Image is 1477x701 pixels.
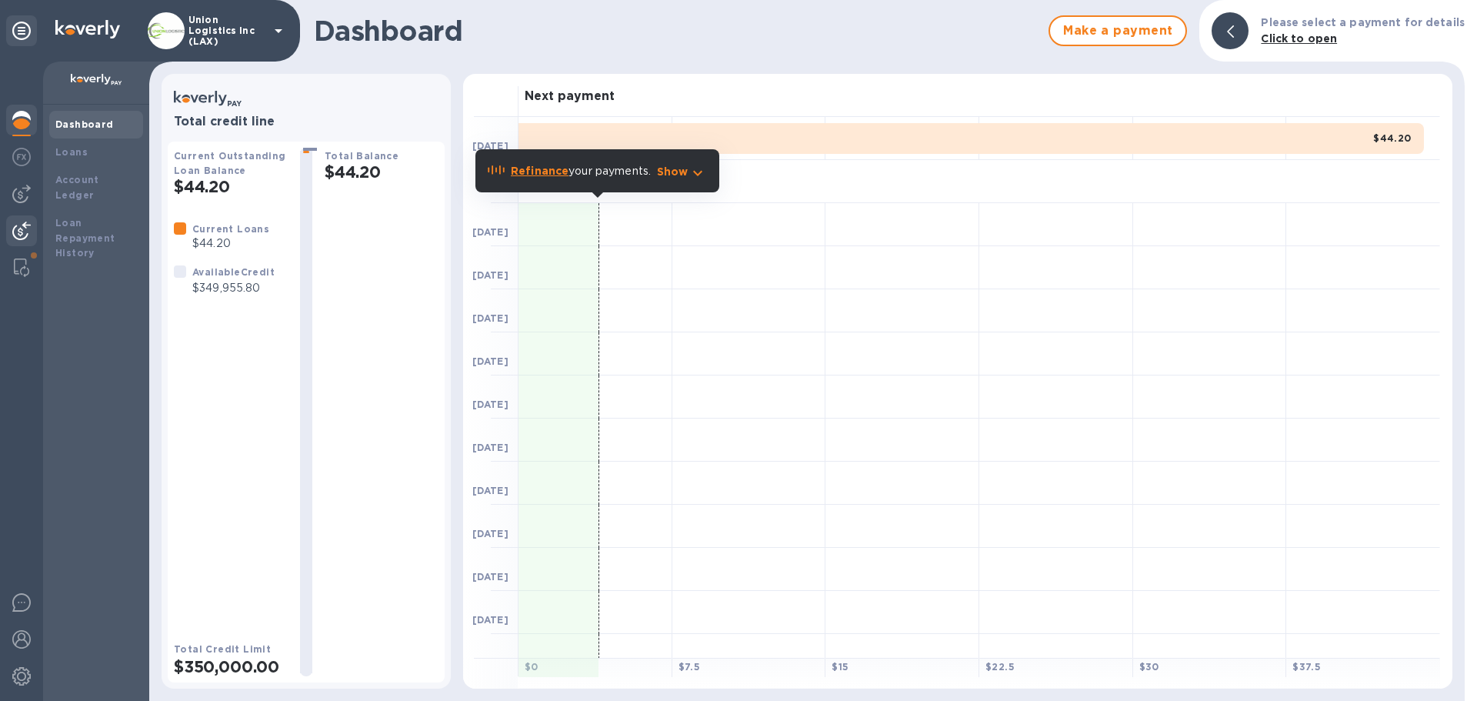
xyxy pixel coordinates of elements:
p: Union Logistics Inc (LAX) [188,15,265,47]
b: Total Balance [325,150,398,162]
h1: Dashboard [314,15,1041,47]
b: $ 37.5 [1292,661,1321,673]
b: [DATE] [472,312,508,324]
b: [DATE] [472,399,508,410]
h2: $44.20 [174,177,288,196]
b: $ 15 [832,661,849,673]
h2: $44.20 [325,162,438,182]
b: $ 7.5 [678,661,701,673]
b: [DATE] [472,571,508,582]
div: Unpin categories [6,15,37,46]
b: Please select a payment for details [1261,16,1465,28]
p: $349,955.80 [192,280,275,296]
span: Make a payment [1062,22,1173,40]
b: $ 22.5 [985,661,1015,673]
button: Make a payment [1049,15,1187,46]
b: $ 30 [1139,661,1159,673]
b: Current Outstanding Loan Balance [174,150,286,176]
b: [DATE] [472,528,508,539]
b: Current Loans [192,223,269,235]
b: [DATE] [472,485,508,496]
b: Total Credit Limit [174,643,271,655]
b: [DATE] [472,356,508,367]
b: Loan Repayment History [55,217,115,259]
b: Click to open [1261,32,1337,45]
h3: Next payment [525,89,615,104]
b: [DATE] [472,269,508,281]
b: Account Ledger [55,174,99,201]
p: Show [657,164,688,179]
button: Show [657,164,707,179]
b: [DATE] [472,442,508,453]
b: Refinance [511,165,568,177]
h2: $350,000.00 [174,657,288,676]
b: Loans [55,146,88,158]
p: $44.20 [192,235,269,252]
b: Available Credit [192,266,275,278]
img: Logo [55,20,120,38]
b: [DATE] [472,140,508,152]
h3: Total credit line [174,115,438,129]
p: your payments. [511,163,651,179]
b: [DATE] [472,226,508,238]
img: Foreign exchange [12,148,31,166]
b: Dashboard [55,119,114,130]
b: $44.20 [1373,132,1411,144]
b: [DATE] [472,614,508,626]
